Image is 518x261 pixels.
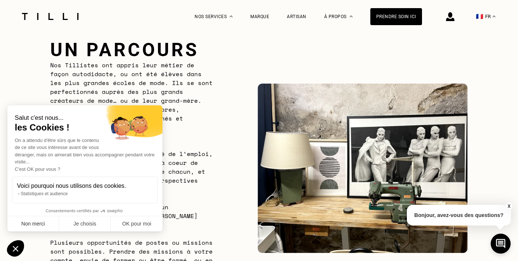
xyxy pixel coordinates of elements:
p: Bonjour, avez-vous des questions? [407,205,511,226]
a: Artisan [287,14,306,19]
a: Prendre soin ici [370,8,422,25]
img: Menu déroulant à propos [350,16,353,17]
img: Menu déroulant [230,16,233,17]
a: Marque [250,14,269,19]
img: Logo du service de couturière Tilli [19,13,81,20]
img: icône connexion [446,12,454,21]
img: Un parcours [258,84,468,253]
h2: Un parcours [50,39,215,61]
span: 🇫🇷 [476,13,483,20]
span: Nos Tillistes ont appris leur métier de façon autodidacte, ou ont été élèves dans les plus grande... [50,61,213,132]
img: menu déroulant [493,16,495,17]
button: X [505,202,512,210]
